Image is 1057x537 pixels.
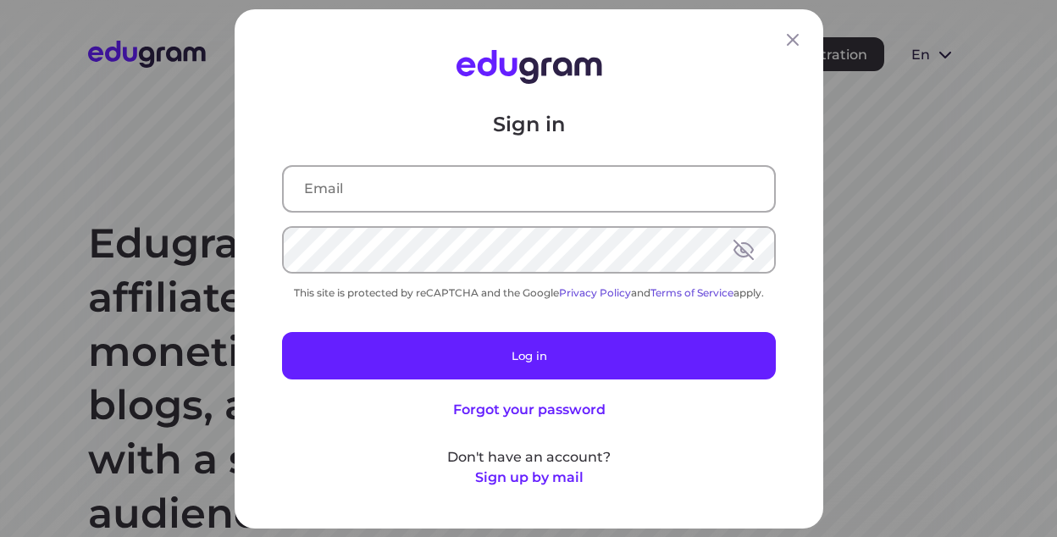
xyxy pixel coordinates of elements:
p: Sign in [282,110,776,137]
button: Sign up by mail [474,467,583,487]
button: Log in [282,331,776,379]
input: Email [284,166,774,210]
a: Privacy Policy [559,285,631,298]
img: Edugram Logo [456,50,601,84]
div: This site is protected by reCAPTCHA and the Google and apply. [282,285,776,298]
button: Forgot your password [452,399,605,419]
p: Don't have an account? [282,446,776,467]
a: Terms of Service [650,285,733,298]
